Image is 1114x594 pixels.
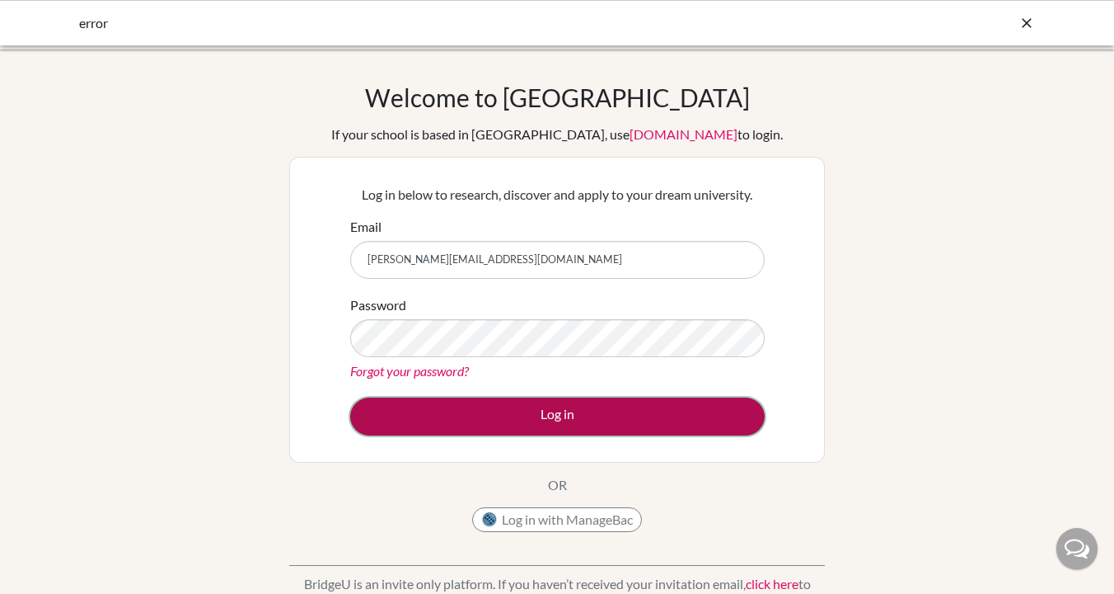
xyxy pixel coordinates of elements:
[350,185,765,205] p: Log in below to research, discover and apply to your dream university.
[472,507,642,532] button: Log in with ManageBac
[350,398,765,436] button: Log in
[38,12,72,26] span: Help
[350,295,406,315] label: Password
[331,125,783,144] div: If your school is based in [GEOGRAPHIC_DATA], use to login.
[79,13,788,33] div: error
[350,217,381,237] label: Email
[746,576,798,592] a: click here
[350,363,469,379] a: Forgot your password?
[630,126,737,142] a: [DOMAIN_NAME]
[548,475,567,495] p: OR
[365,82,750,112] h1: Welcome to [GEOGRAPHIC_DATA]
